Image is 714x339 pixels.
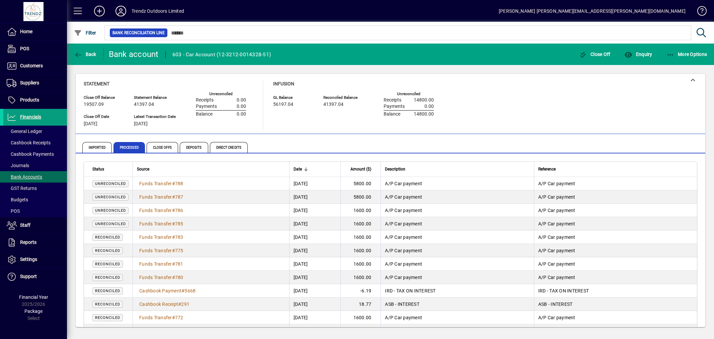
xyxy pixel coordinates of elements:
[95,262,120,266] span: Reconciled
[350,165,371,173] span: Amount ($)
[3,268,67,285] a: Support
[84,115,124,119] span: Close Off Date
[273,95,313,100] span: GL Balance
[3,23,67,40] a: Home
[20,46,29,51] span: POS
[20,97,39,103] span: Products
[538,165,556,173] span: Reference
[289,190,340,204] td: [DATE]
[19,294,48,300] span: Financial Year
[340,204,381,217] td: 1600.00
[175,194,183,200] span: 787
[172,194,175,200] span: #
[178,301,181,307] span: #
[112,29,165,36] span: Bank Reconciliation Line
[134,95,176,100] span: Statement Balance
[289,324,340,338] td: [DATE]
[181,301,189,307] span: 291
[7,151,54,157] span: Cashbook Payments
[134,115,176,119] span: Latest Transaction Date
[196,97,214,103] span: Receipts
[196,104,217,109] span: Payments
[289,204,340,217] td: [DATE]
[7,197,28,202] span: Budgets
[538,261,575,267] span: A/P Car payment
[95,195,126,199] span: Unreconciled
[385,208,422,213] span: A/P Car payment
[196,112,213,117] span: Balance
[340,324,381,338] td: 1600.00
[577,48,612,60] button: Close Off
[95,249,120,253] span: Reconciled
[139,234,172,240] span: Funds Transfer
[172,248,175,253] span: #
[175,234,183,240] span: 783
[74,52,96,57] span: Back
[137,165,149,173] span: Source
[137,220,186,227] a: Funds Transfer#785
[340,297,381,311] td: 18.77
[340,177,381,190] td: 5800.00
[172,181,175,186] span: #
[20,29,32,34] span: Home
[139,248,172,253] span: Funds Transfer
[397,92,420,96] label: Unreconciled
[210,142,248,153] span: Direct Credits
[538,288,589,293] span: IRD - TAX ON INTEREST
[172,49,271,60] div: 603 - Car Account (12-3212-0014328-51)
[323,95,364,100] span: Reconciled Balance
[289,244,340,257] td: [DATE]
[289,217,340,230] td: [DATE]
[20,274,37,279] span: Support
[20,80,39,85] span: Suppliers
[3,251,67,268] a: Settings
[3,205,67,217] a: POS
[209,92,233,96] label: Unreconciled
[20,63,43,68] span: Customers
[137,247,186,254] a: Funds Transfer#775
[579,52,611,57] span: Close Off
[84,121,97,127] span: [DATE]
[384,104,405,109] span: Payments
[385,234,422,240] span: A/P Car payment
[72,27,98,39] button: Filter
[110,5,132,17] button: Profile
[74,30,96,36] span: Filter
[109,49,159,60] div: Bank account
[84,102,104,107] span: 19507.09
[538,194,575,200] span: A/P Car payment
[24,309,43,314] span: Package
[289,284,340,297] td: [DATE]
[139,194,172,200] span: Funds Transfer
[323,102,343,107] span: 41397.04
[385,165,405,173] span: Description
[139,221,172,226] span: Funds Transfer
[147,142,178,153] span: Close Offs
[175,181,183,186] span: 788
[289,271,340,284] td: [DATE]
[95,235,120,240] span: Reconciled
[538,181,575,186] span: A/P Car payment
[7,208,20,214] span: POS
[385,301,419,307] span: ASB - INTEREST
[180,142,208,153] span: Deposits
[82,142,112,153] span: Imported
[175,248,183,253] span: 775
[623,48,654,60] button: Enquiry
[137,193,186,201] a: Funds Transfer#787
[294,165,336,173] div: Date
[20,257,37,262] span: Settings
[139,315,172,320] span: Funds Transfer
[385,221,422,226] span: A/P Car payment
[237,104,246,109] span: 0.00
[414,112,434,117] span: 14800.00
[113,142,145,153] span: Processed
[92,165,129,173] div: Status
[3,92,67,109] a: Products
[385,275,422,280] span: A/P Car payment
[137,287,198,294] a: Cashbook Payment#5668
[289,257,340,271] td: [DATE]
[137,165,285,173] div: Source
[172,221,175,226] span: #
[340,311,381,324] td: 1600.00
